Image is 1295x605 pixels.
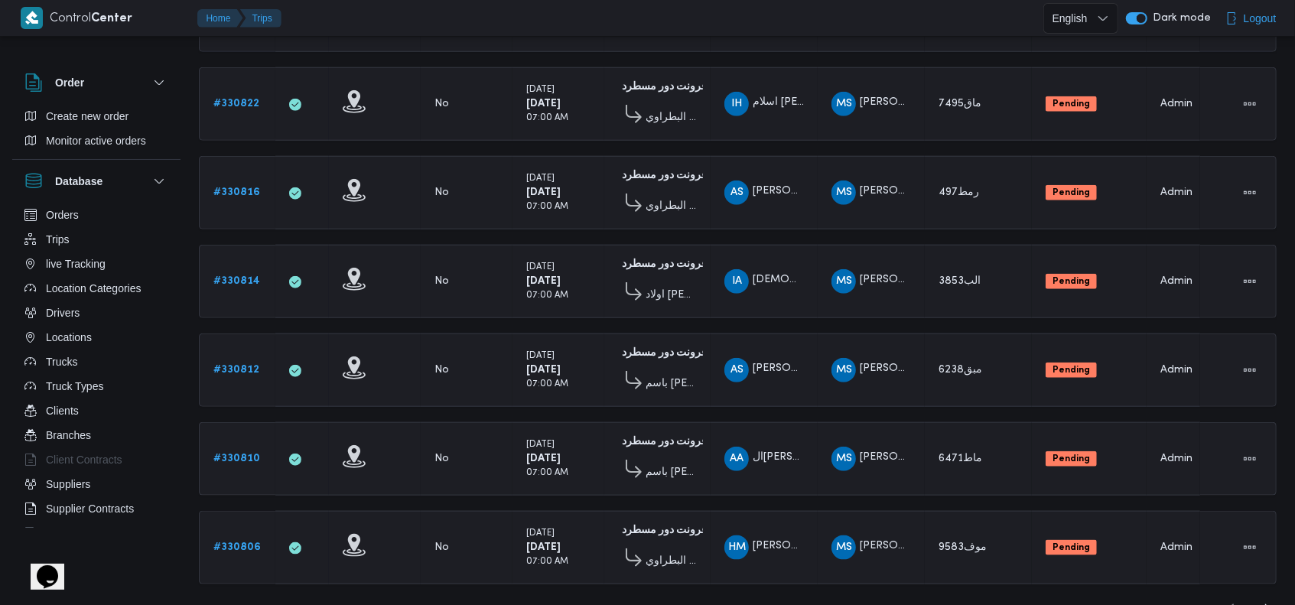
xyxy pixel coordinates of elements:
[939,454,982,464] span: ماط6471
[526,558,568,566] small: 07:00 AM
[836,535,852,560] span: MS
[1053,543,1090,552] b: Pending
[730,358,743,382] span: AS
[622,348,707,358] b: فرونت دور مسطرد
[46,402,79,420] span: Clients
[213,95,259,113] a: #330822
[730,181,743,205] span: AS
[860,453,947,463] span: [PERSON_NAME]
[526,380,568,389] small: 07:00 AM
[526,114,568,122] small: 07:00 AM
[18,423,174,447] button: Branches
[646,109,697,127] span: سيركل كيه البطراوي
[836,92,852,116] span: MS
[18,398,174,423] button: Clients
[213,450,260,468] a: #330810
[46,304,80,322] span: Drivers
[21,7,43,29] img: X8yXhbKr1z7QwAAAABJRU5ErkJggg==
[18,472,174,496] button: Suppliers
[18,301,174,325] button: Drivers
[434,275,449,288] div: No
[622,82,707,92] b: فرونت دور مسطرد
[213,187,260,197] b: # 330816
[1053,454,1090,464] b: Pending
[1053,277,1090,286] b: Pending
[213,361,259,379] a: #330812
[622,525,707,535] b: فرونت دور مسطرد
[1160,454,1193,464] span: Admin
[836,447,852,471] span: MS
[731,92,742,116] span: IH
[753,542,930,551] span: [PERSON_NAME] [PERSON_NAME]
[240,9,281,28] button: Trips
[1160,365,1193,375] span: Admin
[12,203,181,534] div: Database
[213,272,260,291] a: #330814
[526,99,561,109] b: [DATE]
[526,454,561,464] b: [DATE]
[24,172,168,190] button: Database
[753,453,941,463] span: ال[PERSON_NAME] [PERSON_NAME]
[213,184,260,202] a: #330816
[939,276,981,286] span: الب3853
[939,187,979,197] span: رمط497
[18,252,174,276] button: live Tracking
[18,374,174,398] button: Truck Types
[724,92,749,116] div: Isalam Hassan Muhammad Hassan
[836,181,852,205] span: MS
[213,538,261,557] a: #330806
[1238,92,1262,116] button: Actions
[24,73,168,92] button: Order
[831,269,856,294] div: Muhammad Slah Abadalltaif Alshrif
[46,450,122,469] span: Client Contracts
[526,276,561,286] b: [DATE]
[18,350,174,374] button: Trucks
[724,358,749,382] div: Aizat Saaid Ahmad Abwahamd
[197,9,243,28] button: Home
[46,426,91,444] span: Branches
[213,99,259,109] b: # 330822
[18,104,174,128] button: Create new order
[831,181,856,205] div: Muhammad Slah Abadalltaif Alshrif
[724,447,749,471] div: Alsaid Athman Alsaid Abo Ahmad
[526,174,555,183] small: [DATE]
[1244,9,1277,28] span: Logout
[1053,99,1090,109] b: Pending
[46,499,134,518] span: Supplier Contracts
[15,544,64,590] iframe: chat widget
[434,363,449,377] div: No
[18,325,174,350] button: Locations
[1147,12,1212,24] span: Dark mode
[831,92,856,116] div: Muhammad Slah Abadalltaif Alshrif
[831,358,856,382] div: Muhammad Slah Abadalltaif Alshrif
[860,542,947,551] span: [PERSON_NAME]
[46,206,79,224] span: Orders
[831,447,856,471] div: Muhammad Slah Abadalltaif Alshrif
[860,364,947,374] span: [PERSON_NAME]
[860,275,947,285] span: [PERSON_NAME]
[18,128,174,153] button: Monitor active orders
[55,73,84,92] h3: Order
[939,542,987,552] span: موف9583
[526,441,555,449] small: [DATE]
[46,524,84,542] span: Devices
[860,187,947,197] span: [PERSON_NAME]
[1219,3,1283,34] button: Logout
[46,377,103,395] span: Truck Types
[939,365,982,375] span: مبق6238
[1160,276,1193,286] span: Admin
[1160,187,1193,197] span: Admin
[526,187,561,197] b: [DATE]
[646,286,697,304] span: اولاد [PERSON_NAME]
[434,186,449,200] div: No
[860,98,947,108] span: [PERSON_NAME]
[831,535,856,560] div: Muhammad Slah Abadalltaif Alshrif
[526,203,568,211] small: 07:00 AM
[622,171,707,181] b: فرونت دور مسطرد
[1046,451,1097,467] span: Pending
[646,197,697,216] span: سيركل كيه البطراوي
[836,358,852,382] span: MS
[646,464,697,482] span: باسم [PERSON_NAME]
[526,86,555,94] small: [DATE]
[1238,535,1262,560] button: Actions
